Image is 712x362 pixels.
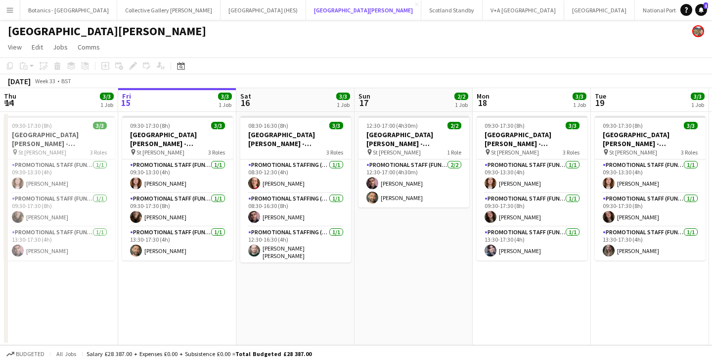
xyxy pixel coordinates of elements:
[477,130,587,148] h3: [GEOGRAPHIC_DATA][PERSON_NAME] - Fundraising
[421,0,483,20] button: Scotland Standby
[477,92,489,101] span: Mon
[235,350,311,358] span: Total Budgeted £28 387.00
[595,116,706,260] app-job-card: 09:30-17:30 (8h)3/3[GEOGRAPHIC_DATA][PERSON_NAME] - Fundraising St [PERSON_NAME]3 RolesPromotiona...
[454,93,468,100] span: 2/2
[336,93,350,100] span: 3/3
[358,130,469,148] h3: [GEOGRAPHIC_DATA][PERSON_NAME] - Fundraising
[28,41,47,53] a: Edit
[211,122,225,129] span: 3/3
[563,149,579,156] span: 3 Roles
[477,116,587,260] app-job-card: 09:30-17:30 (8h)3/3[GEOGRAPHIC_DATA][PERSON_NAME] - Fundraising St [PERSON_NAME]3 RolesPromotiona...
[595,92,606,101] span: Tue
[477,159,587,193] app-card-role: Promotional Staff (Fundraiser)1/109:30-13:30 (4h)[PERSON_NAME]
[704,2,708,9] span: 1
[358,92,370,101] span: Sun
[122,130,233,148] h3: [GEOGRAPHIC_DATA][PERSON_NAME] - Fundraising
[122,193,233,227] app-card-role: Promotional Staff (Fundraiser)1/109:30-17:30 (8h)[PERSON_NAME]
[609,149,657,156] span: St [PERSON_NAME]
[593,97,606,108] span: 19
[8,43,22,52] span: View
[603,122,643,129] span: 09:30-17:30 (8h)
[87,350,311,358] div: Salary £28 387.00 + Expenses £0.00 + Subsistence £0.00 =
[78,43,100,52] span: Comms
[136,149,184,156] span: St [PERSON_NAME]
[74,41,104,53] a: Comms
[93,122,107,129] span: 3/3
[4,130,115,148] h3: [GEOGRAPHIC_DATA][PERSON_NAME] - Fundraising
[595,130,706,148] h3: [GEOGRAPHIC_DATA][PERSON_NAME] - Fundraising
[49,41,72,53] a: Jobs
[130,122,170,129] span: 09:30-17:30 (8h)
[240,116,351,262] app-job-card: 08:30-16:30 (8h)3/3[GEOGRAPHIC_DATA][PERSON_NAME] - Fundraising3 RolesPromotional Staffing (Promo...
[90,149,107,156] span: 3 Roles
[240,130,351,148] h3: [GEOGRAPHIC_DATA][PERSON_NAME] - Fundraising
[692,25,704,37] app-user-avatar: Alyce Paton
[121,97,131,108] span: 15
[366,122,418,129] span: 12:30-17:00 (4h30m)
[240,159,351,193] app-card-role: Promotional Staffing (Promotional Staff)1/108:30-12:30 (4h)[PERSON_NAME]
[32,43,43,52] span: Edit
[122,227,233,260] app-card-role: Promotional Staff (Fundraiser)1/113:30-17:30 (4h)[PERSON_NAME]
[33,77,57,85] span: Week 33
[53,43,68,52] span: Jobs
[4,159,115,193] app-card-role: Promotional Staff (Fundraiser)1/109:30-13:30 (4h)[PERSON_NAME]
[491,149,539,156] span: St [PERSON_NAME]
[326,149,343,156] span: 3 Roles
[357,97,370,108] span: 17
[358,159,469,207] app-card-role: Promotional Staff (Fundraiser)2/212:30-17:00 (4h30m)[PERSON_NAME][PERSON_NAME]
[485,122,525,129] span: 09:30-17:30 (8h)
[595,159,706,193] app-card-role: Promotional Staff (Fundraiser)1/109:30-13:30 (4h)[PERSON_NAME]
[16,351,44,358] span: Budgeted
[684,122,698,129] span: 3/3
[219,101,231,108] div: 1 Job
[691,93,705,100] span: 3/3
[595,193,706,227] app-card-role: Promotional Staff (Fundraiser)1/109:30-17:30 (8h)[PERSON_NAME]
[306,0,421,20] button: [GEOGRAPHIC_DATA][PERSON_NAME]
[12,122,52,129] span: 09:30-17:30 (8h)
[4,41,26,53] a: View
[695,4,707,16] a: 1
[447,122,461,129] span: 2/2
[447,149,461,156] span: 1 Role
[475,97,489,108] span: 18
[8,76,31,86] div: [DATE]
[477,193,587,227] app-card-role: Promotional Staff (Fundraiser)1/109:30-17:30 (8h)[PERSON_NAME]
[100,93,114,100] span: 3/3
[208,149,225,156] span: 3 Roles
[681,149,698,156] span: 3 Roles
[2,97,16,108] span: 14
[122,116,233,260] app-job-card: 09:30-17:30 (8h)3/3[GEOGRAPHIC_DATA][PERSON_NAME] - Fundraising St [PERSON_NAME]3 RolesPromotiona...
[595,227,706,260] app-card-role: Promotional Staff (Fundraiser)1/113:30-17:30 (4h)[PERSON_NAME]
[117,0,221,20] button: Collective Gallery [PERSON_NAME]
[248,122,288,129] span: 08:30-16:30 (8h)
[218,93,232,100] span: 3/3
[4,227,115,260] app-card-role: Promotional Staff (Fundraiser)1/113:30-17:30 (4h)[PERSON_NAME]
[8,24,206,39] h1: [GEOGRAPHIC_DATA][PERSON_NAME]
[240,193,351,227] app-card-role: Promotional Staffing (Promotional Staff)1/108:30-16:30 (8h)[PERSON_NAME]
[100,101,113,108] div: 1 Job
[483,0,564,20] button: V+A [GEOGRAPHIC_DATA]
[221,0,306,20] button: [GEOGRAPHIC_DATA] (HES)
[573,93,586,100] span: 3/3
[18,149,66,156] span: St [PERSON_NAME]
[477,227,587,260] app-card-role: Promotional Staff (Fundraiser)1/113:30-17:30 (4h)[PERSON_NAME]
[329,122,343,129] span: 3/3
[240,227,351,263] app-card-role: Promotional Staffing (Promotional Staff)1/112:30-16:30 (4h)[PERSON_NAME] [PERSON_NAME]
[61,77,71,85] div: BST
[54,350,78,358] span: All jobs
[566,122,579,129] span: 3/3
[373,149,421,156] span: St [PERSON_NAME]
[573,101,586,108] div: 1 Job
[691,101,704,108] div: 1 Job
[5,349,46,360] button: Budgeted
[122,159,233,193] app-card-role: Promotional Staff (Fundraiser)1/109:30-13:30 (4h)[PERSON_NAME]
[4,92,16,101] span: Thu
[358,116,469,207] div: 12:30-17:00 (4h30m)2/2[GEOGRAPHIC_DATA][PERSON_NAME] - Fundraising St [PERSON_NAME]1 RolePromotio...
[4,116,115,260] app-job-card: 09:30-17:30 (8h)3/3[GEOGRAPHIC_DATA][PERSON_NAME] - Fundraising St [PERSON_NAME]3 RolesPromotiona...
[240,92,251,101] span: Sat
